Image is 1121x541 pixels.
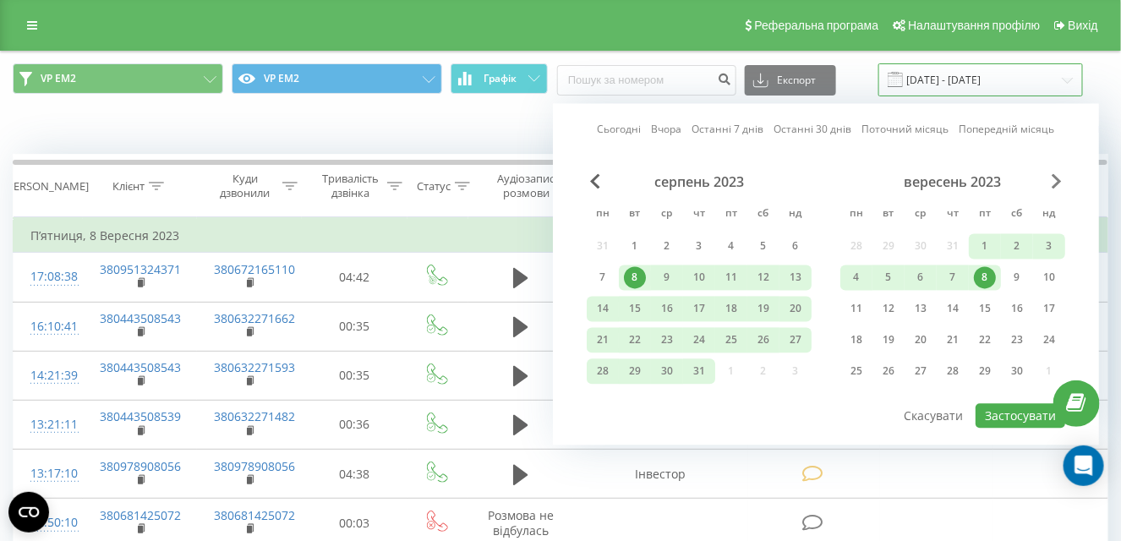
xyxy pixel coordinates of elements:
[656,330,678,352] div: 23
[656,298,678,320] div: 16
[844,203,869,228] abbr: понеділок
[587,265,619,291] div: пн 7 серп 2023 р.
[872,265,905,291] div: вт 5 вер 2023 р.
[720,267,742,289] div: 11
[937,328,969,353] div: чт 21 вер 2023 р.
[619,297,651,322] div: вт 15 серп 2023 р.
[619,234,651,260] div: вт 1 серп 2023 р.
[451,63,548,94] button: Графік
[1064,445,1104,486] div: Open Intercom Messenger
[785,330,807,352] div: 27
[976,404,1065,429] button: Застосувати
[785,236,807,258] div: 6
[692,122,764,138] a: Останні 7 днів
[214,408,295,424] a: 380632271482
[876,203,901,228] abbr: вівторок
[14,219,1108,253] td: П’ятниця, 8 Вересня 2023
[908,203,933,228] abbr: середа
[720,298,742,320] div: 18
[624,236,646,258] div: 1
[1038,267,1060,289] div: 10
[752,330,774,352] div: 26
[651,265,683,291] div: ср 9 серп 2023 р.
[974,236,996,258] div: 1
[557,65,736,96] input: Пошук за номером
[969,328,1001,353] div: пт 22 вер 2023 р.
[3,179,89,194] div: [PERSON_NAME]
[100,359,181,375] a: 380443508543
[587,328,619,353] div: пн 21 серп 2023 р.
[1069,19,1098,32] span: Вихід
[587,174,812,191] div: серпень 2023
[619,265,651,291] div: вт 8 серп 2023 р.
[774,122,852,138] a: Останні 30 днів
[845,361,867,383] div: 25
[100,507,181,523] a: 380681425072
[840,174,1065,191] div: вересень 2023
[783,203,808,228] abbr: неділя
[302,450,407,499] td: 04:38
[683,297,715,322] div: чт 17 серп 2023 р.
[969,297,1001,322] div: пт 15 вер 2023 р.
[1006,267,1028,289] div: 9
[624,361,646,383] div: 29
[30,310,66,343] div: 16:10:41
[845,298,867,320] div: 11
[651,328,683,353] div: ср 23 серп 2023 р.
[974,267,996,289] div: 8
[719,203,744,228] abbr: п’ятниця
[747,234,779,260] div: сб 5 серп 2023 р.
[872,328,905,353] div: вт 19 вер 2023 р.
[747,265,779,291] div: сб 12 серп 2023 р.
[878,330,900,352] div: 19
[302,400,407,449] td: 00:36
[688,267,710,289] div: 10
[1001,359,1033,385] div: сб 30 вер 2023 р.
[752,236,774,258] div: 5
[937,265,969,291] div: чт 7 вер 2023 р.
[683,328,715,353] div: чт 24 серп 2023 р.
[937,297,969,322] div: чт 14 вер 2023 р.
[587,297,619,322] div: пн 14 серп 2023 р.
[100,458,181,474] a: 380978908056
[942,267,964,289] div: 7
[30,506,66,539] div: 12:50:10
[100,310,181,326] a: 380443508543
[100,261,181,277] a: 380951324371
[905,359,937,385] div: ср 27 вер 2023 р.
[840,359,872,385] div: пн 25 вер 2023 р.
[974,330,996,352] div: 22
[1038,330,1060,352] div: 24
[872,359,905,385] div: вт 26 вер 2023 р.
[417,179,451,194] div: Статус
[214,458,295,474] a: 380978908056
[30,457,66,490] div: 13:17:10
[755,19,879,32] span: Реферальна програма
[619,328,651,353] div: вт 22 серп 2023 р.
[652,122,682,138] a: Вчора
[908,19,1040,32] span: Налаштування профілю
[1004,203,1030,228] abbr: субота
[619,359,651,385] div: вт 29 серп 2023 р.
[840,265,872,291] div: пн 4 вер 2023 р.
[592,267,614,289] div: 7
[840,297,872,322] div: пн 11 вер 2023 р.
[895,404,973,429] button: Скасувати
[1001,265,1033,291] div: сб 9 вер 2023 р.
[686,203,712,228] abbr: четвер
[779,265,812,291] div: нд 13 серп 2023 р.
[688,361,710,383] div: 31
[720,236,742,258] div: 4
[683,265,715,291] div: чт 10 серп 2023 р.
[910,330,932,352] div: 20
[1036,203,1062,228] abbr: неділя
[862,122,949,138] a: Поточний місяць
[752,267,774,289] div: 12
[969,359,1001,385] div: пт 29 вер 2023 р.
[910,361,932,383] div: 27
[624,330,646,352] div: 22
[30,260,66,293] div: 17:08:38
[484,73,517,85] span: Графік
[910,298,932,320] div: 13
[688,236,710,258] div: 3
